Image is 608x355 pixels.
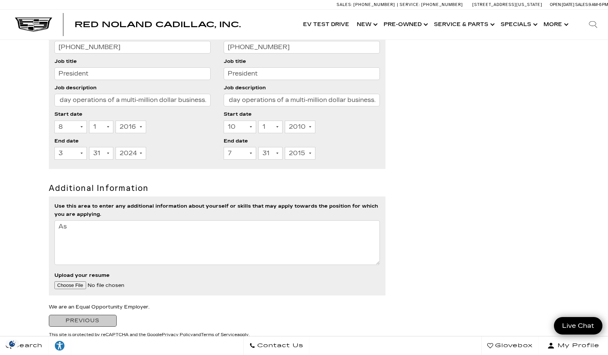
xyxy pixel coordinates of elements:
[554,317,602,335] a: Live Chat
[54,57,77,65] label: Job title
[550,2,574,7] span: Open [DATE]
[224,110,252,118] label: Start date
[243,336,309,355] a: Contact Us
[224,84,266,92] label: Job description
[337,3,397,7] a: Sales: [PHONE_NUMBER]
[430,10,497,39] a: Service & Parts
[48,336,71,355] a: Explore your accessibility options
[397,3,465,7] a: Service: [PHONE_NUMBER]
[54,84,97,92] label: Job description
[201,332,237,337] a: Terms of Service
[54,202,380,218] label: Use this area to enter any additional information about yourself or skills that may apply towards...
[481,336,539,355] a: Glovebox
[49,303,385,311] p: We are an Equal Opportunity Employer.
[578,10,608,39] div: Search
[299,10,353,39] a: EV Test Drive
[421,2,463,7] span: [PHONE_NUMBER]
[49,315,117,327] input: Previous
[540,10,571,39] button: More
[54,110,82,118] label: Start date
[12,340,42,351] span: Search
[555,340,599,351] span: My Profile
[75,21,241,28] a: Red Noland Cadillac, Inc.
[353,10,380,39] a: New
[75,20,241,29] span: Red Noland Cadillac, Inc.
[49,184,385,193] h2: Additional Information
[493,340,533,351] span: Glovebox
[400,2,420,7] span: Service:
[255,340,303,351] span: Contact Us
[353,2,395,7] span: [PHONE_NUMBER]
[54,137,79,145] label: End date
[589,2,608,7] span: 9 AM-6 PM
[558,322,598,330] span: Live Chat
[224,57,246,65] label: Job title
[48,340,71,351] div: Explore your accessibility options
[15,17,52,32] img: Cadillac Dark Logo with Cadillac White Text
[472,2,542,7] a: [STREET_ADDRESS][US_STATE]
[575,2,589,7] span: Sales:
[497,10,540,39] a: Specials
[4,340,21,348] section: Click to Open Cookie Consent Modal
[337,2,352,7] span: Sales:
[4,340,21,348] img: Opt-Out Icon
[162,332,193,337] a: Privacy Policy
[49,332,249,337] small: This site is protected by reCAPTCHA and the Google and apply.
[224,137,248,145] label: End date
[380,10,430,39] a: Pre-Owned
[539,336,608,355] button: Open user profile menu
[54,271,110,279] label: Upload your resume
